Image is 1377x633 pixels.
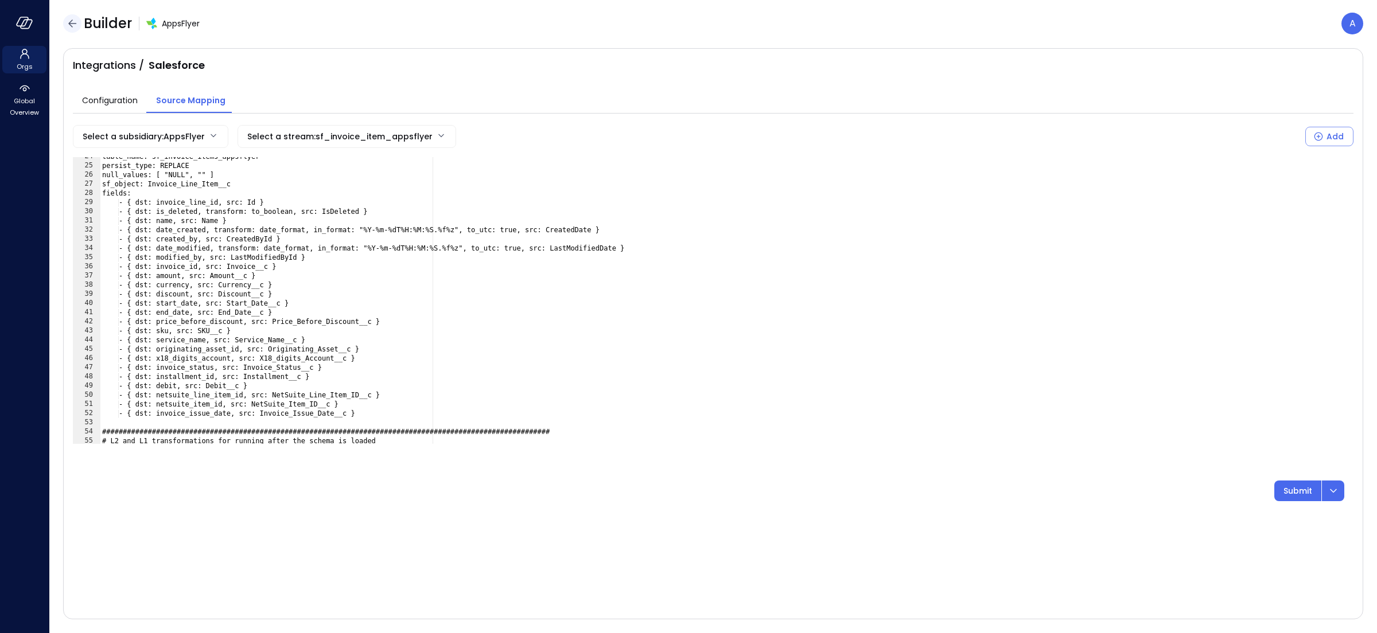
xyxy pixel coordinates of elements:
div: Select a subsidiary : AppsFlyer [83,126,205,147]
div: 47 [73,363,100,372]
div: 43 [73,326,100,335]
div: 40 [73,299,100,308]
div: 33 [73,235,100,244]
span: Builder [84,14,132,33]
div: Orgs [2,46,46,73]
div: 49 [73,381,100,390]
div: 29 [73,198,100,207]
div: Avi Brandwain [1341,13,1363,34]
span: Source Mapping [156,94,225,107]
button: dropdown-icon-button [1321,480,1344,501]
p: Submit [1283,484,1312,497]
div: 36 [73,262,100,271]
span: Salesforce [149,58,205,73]
div: 39 [73,290,100,299]
span: AppsFlyer [162,17,200,30]
div: 38 [73,280,100,290]
div: Select a stream : sf_invoice_item_appsflyer [247,126,433,147]
span: Orgs [17,61,33,72]
div: 32 [73,225,100,235]
div: 44 [73,335,100,345]
div: 42 [73,317,100,326]
div: 46 [73,354,100,363]
div: 55 [73,436,100,446]
img: zbmm8o9awxf8yv3ehdzf [146,18,157,29]
div: 26 [73,170,100,179]
button: Submit [1274,480,1321,501]
div: 53 [73,418,100,427]
div: 45 [73,345,100,354]
div: 52 [73,409,100,418]
div: 48 [73,372,100,381]
span: Integrations / [73,58,144,73]
div: 37 [73,271,100,280]
button: Add [1305,127,1353,146]
div: 35 [73,253,100,262]
div: Add [1327,130,1344,144]
div: 51 [73,400,100,409]
div: 25 [73,161,100,170]
div: 50 [73,390,100,400]
div: 30 [73,207,100,216]
div: 31 [73,216,100,225]
p: A [1349,17,1356,30]
div: 54 [73,427,100,436]
div: 28 [73,189,100,198]
span: Configuration [82,94,138,107]
div: 34 [73,244,100,253]
div: Button group with a nested menu [1274,480,1344,501]
div: 41 [73,308,100,317]
div: Global Overview [2,80,46,119]
div: 27 [73,179,100,189]
span: Global Overview [7,95,42,118]
div: Select a Subsidiary to add a new Stream [1305,125,1353,148]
